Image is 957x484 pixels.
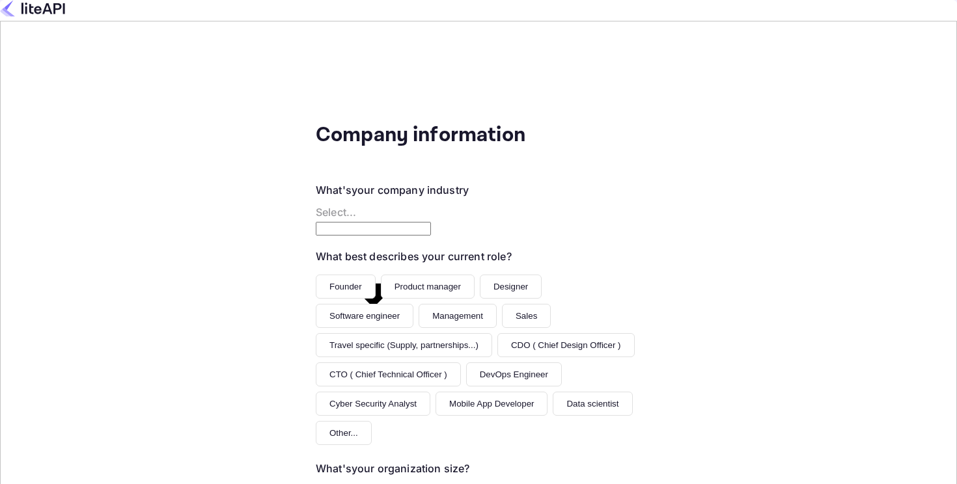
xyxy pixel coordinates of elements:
div: What's your company industry [316,182,469,198]
div: Company information [316,120,576,151]
button: Mobile App Developer [436,392,548,416]
button: Management [419,304,497,328]
button: DevOps Engineer [466,362,562,386]
button: Founder [316,275,376,299]
button: Travel specific (Supply, partnerships...) [316,333,492,357]
button: CDO ( Chief Design Officer ) [497,333,635,357]
button: Other... [316,421,372,445]
p: Select... [316,204,431,220]
button: Product manager [381,275,475,299]
button: Data scientist [553,392,632,416]
div: What best describes your current role? [316,249,512,264]
button: Cyber Security Analyst [316,392,430,416]
button: CTO ( Chief Technical Officer ) [316,362,461,386]
button: Designer [480,275,542,299]
div: What's your organization size? [316,461,469,476]
div: Without label [316,204,431,220]
button: Sales [502,304,551,328]
button: Software engineer [316,304,413,328]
